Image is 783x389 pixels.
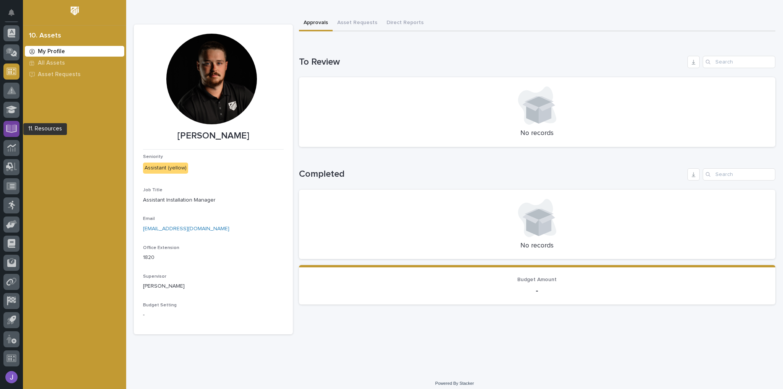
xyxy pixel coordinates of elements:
[143,303,177,308] span: Budget Setting
[308,286,767,295] p: -
[23,57,126,68] a: All Assets
[308,129,767,138] p: No records
[143,130,284,142] p: [PERSON_NAME]
[703,56,775,68] input: Search
[143,254,284,262] p: 1820
[23,68,126,80] a: Asset Requests
[29,32,61,40] div: 10. Assets
[38,71,81,78] p: Asset Requests
[703,168,775,181] input: Search
[38,48,65,55] p: My Profile
[435,381,474,386] a: Powered By Stacker
[3,5,19,21] button: Notifications
[299,15,333,31] button: Approvals
[517,277,557,282] span: Budget Amount
[143,155,163,159] span: Seniority
[143,163,188,174] div: Assistant (yellow)
[3,369,19,385] button: users-avatar
[143,188,162,192] span: Job Title
[23,46,126,57] a: My Profile
[143,196,284,204] p: Assistant Installation Manager
[143,226,229,231] a: [EMAIL_ADDRESS][DOMAIN_NAME]
[38,60,65,67] p: All Assets
[299,169,685,180] h1: Completed
[382,15,428,31] button: Direct Reports
[143,246,179,250] span: Office Extension
[299,57,685,68] h1: To Review
[143,216,155,221] span: Email
[10,9,19,21] div: Notifications
[143,282,284,290] p: [PERSON_NAME]
[68,4,82,18] img: Workspace Logo
[143,311,284,319] p: -
[308,242,767,250] p: No records
[143,274,166,279] span: Supervisor
[333,15,382,31] button: Asset Requests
